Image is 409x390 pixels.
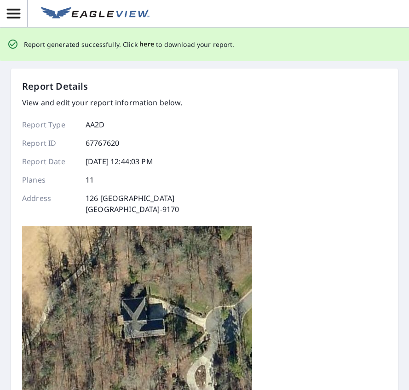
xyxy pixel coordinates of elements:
p: Report Type [22,119,77,130]
p: 67767620 [86,138,119,149]
button: here [139,39,155,50]
p: [DATE] 12:44:03 PM [86,156,153,167]
a: EV Logo [35,1,155,26]
p: View and edit your report information below. [22,97,183,108]
p: Report ID [22,138,77,149]
p: Report Date [22,156,77,167]
p: Report Details [22,80,88,93]
p: 11 [86,174,94,185]
p: Report generated successfully. Click to download your report. [24,39,235,50]
p: 126 [GEOGRAPHIC_DATA] [GEOGRAPHIC_DATA]-9170 [86,193,179,215]
p: AA2D [86,119,105,130]
p: Planes [22,174,77,185]
img: EV Logo [41,7,150,21]
p: Address [22,193,77,215]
